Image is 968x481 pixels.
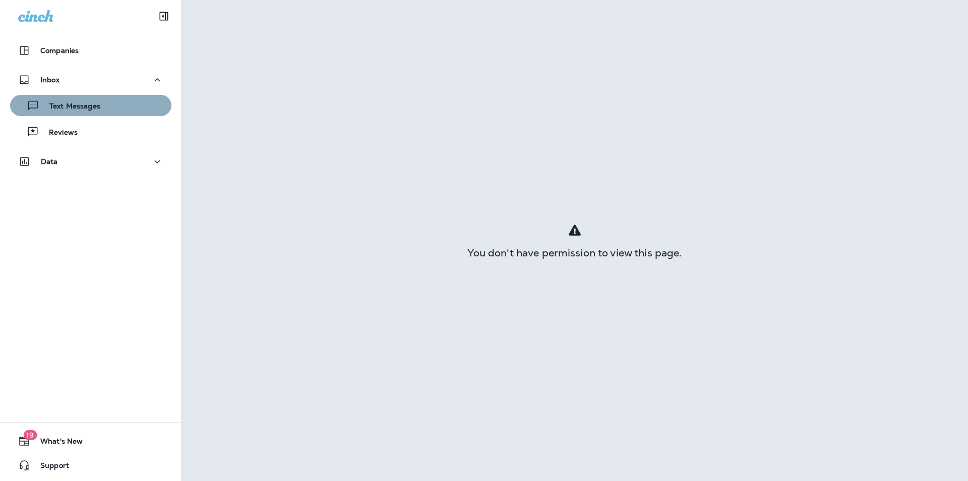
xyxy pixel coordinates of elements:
[30,461,69,473] span: Support
[41,157,58,166] p: Data
[40,46,79,55] p: Companies
[10,151,171,172] button: Data
[39,128,78,138] p: Reviews
[10,40,171,61] button: Companies
[10,121,171,142] button: Reviews
[23,430,37,440] span: 19
[181,249,968,257] div: You don't have permission to view this page.
[39,102,100,112] p: Text Messages
[30,437,83,449] span: What's New
[10,431,171,451] button: 19What's New
[10,70,171,90] button: Inbox
[10,95,171,116] button: Text Messages
[10,455,171,475] button: Support
[150,6,178,26] button: Collapse Sidebar
[40,76,59,84] p: Inbox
